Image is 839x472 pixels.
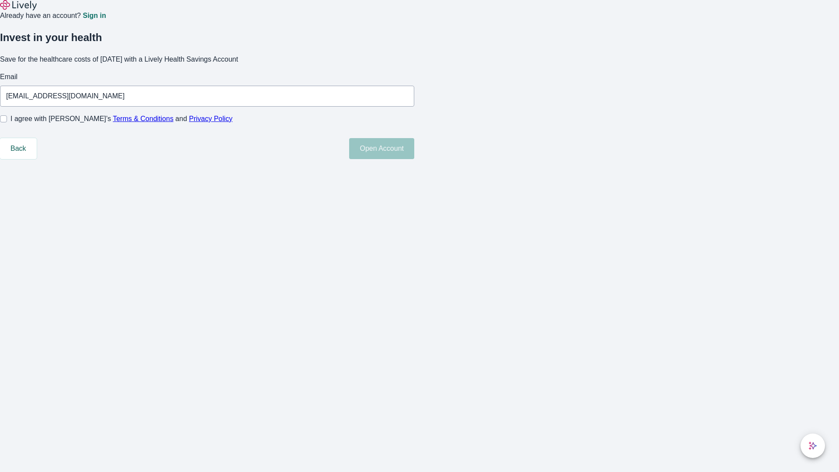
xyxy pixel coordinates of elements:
button: chat [801,434,825,458]
a: Terms & Conditions [113,115,173,122]
svg: Lively AI Assistant [808,441,817,450]
a: Sign in [83,12,106,19]
a: Privacy Policy [189,115,233,122]
span: I agree with [PERSON_NAME]’s and [10,114,232,124]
